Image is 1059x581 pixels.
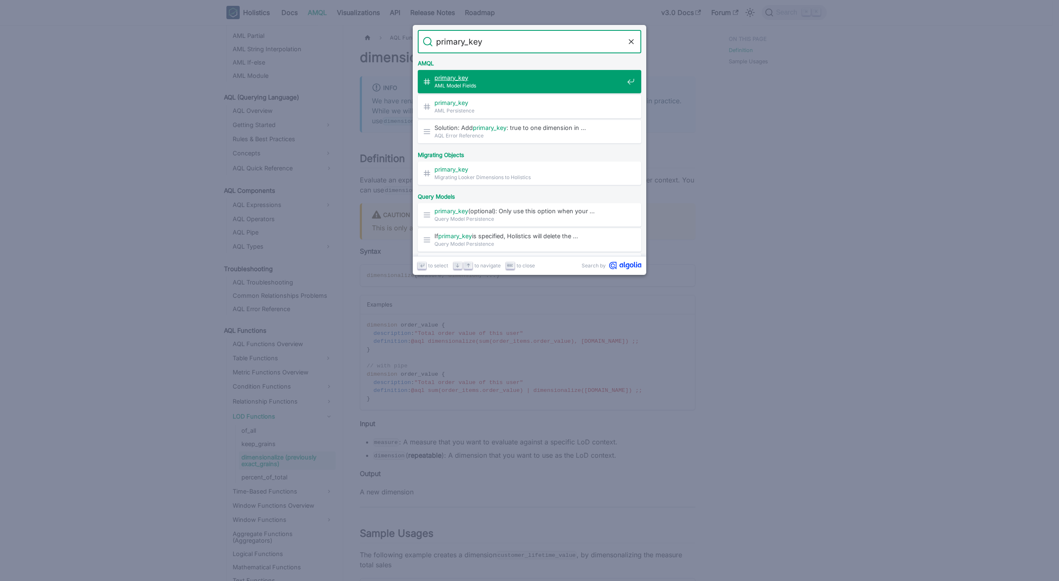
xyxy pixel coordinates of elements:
svg: Algolia [609,262,641,269]
a: primary_key(optional): Only use this option when your …Query Model Persistence [418,203,641,227]
span: to navigate [474,262,501,269]
span: to close [517,262,535,269]
mark: primary_key [438,232,472,239]
div: Migrating Objects [416,145,643,162]
span: If is specified, Holistics will delete the … [434,232,624,240]
span: Migrating Looker Dimensions to Holistics [434,173,624,181]
a: Solution: Addprimary_key: true to one dimension in …AQL Error Reference [418,120,641,143]
a: primary_keyAML Persistence [418,95,641,118]
mark: primary_key [473,124,507,131]
span: (optional): Only use this option when your … [434,207,624,215]
a: … change to query, incremental column,primary_key, model name …Query Model Persistence [418,253,641,277]
a: Ifprimary_keyis specified, Holistics will delete the …Query Model Persistence [418,228,641,252]
span: Query Model Persistence [434,240,624,248]
mark: primary_key [434,207,468,214]
span: AML Model Fields [434,82,624,90]
span: Search by [582,262,606,269]
span: AQL Error Reference [434,132,624,140]
svg: Arrow up [465,262,472,269]
mark: primary_key [434,166,468,173]
a: primary_keyMigrating Looker Dimensions to Holistics [418,162,641,185]
mark: primary_key [434,74,468,81]
svg: Escape key [507,262,513,269]
span: to select [428,262,448,269]
input: Search docs [433,30,626,53]
span: AML Persistence [434,107,624,115]
span: Solution: Add : true to one dimension in … [434,124,624,132]
a: Search byAlgolia [582,262,641,269]
mark: primary_key [434,99,468,106]
svg: Enter key [419,262,425,269]
div: AMQL [416,53,643,70]
span: Query Model Persistence [434,215,624,223]
button: Clear the query [626,37,636,47]
a: primary_keyAML Model Fields [418,70,641,93]
div: Query Models [416,187,643,203]
svg: Arrow down [454,262,461,269]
